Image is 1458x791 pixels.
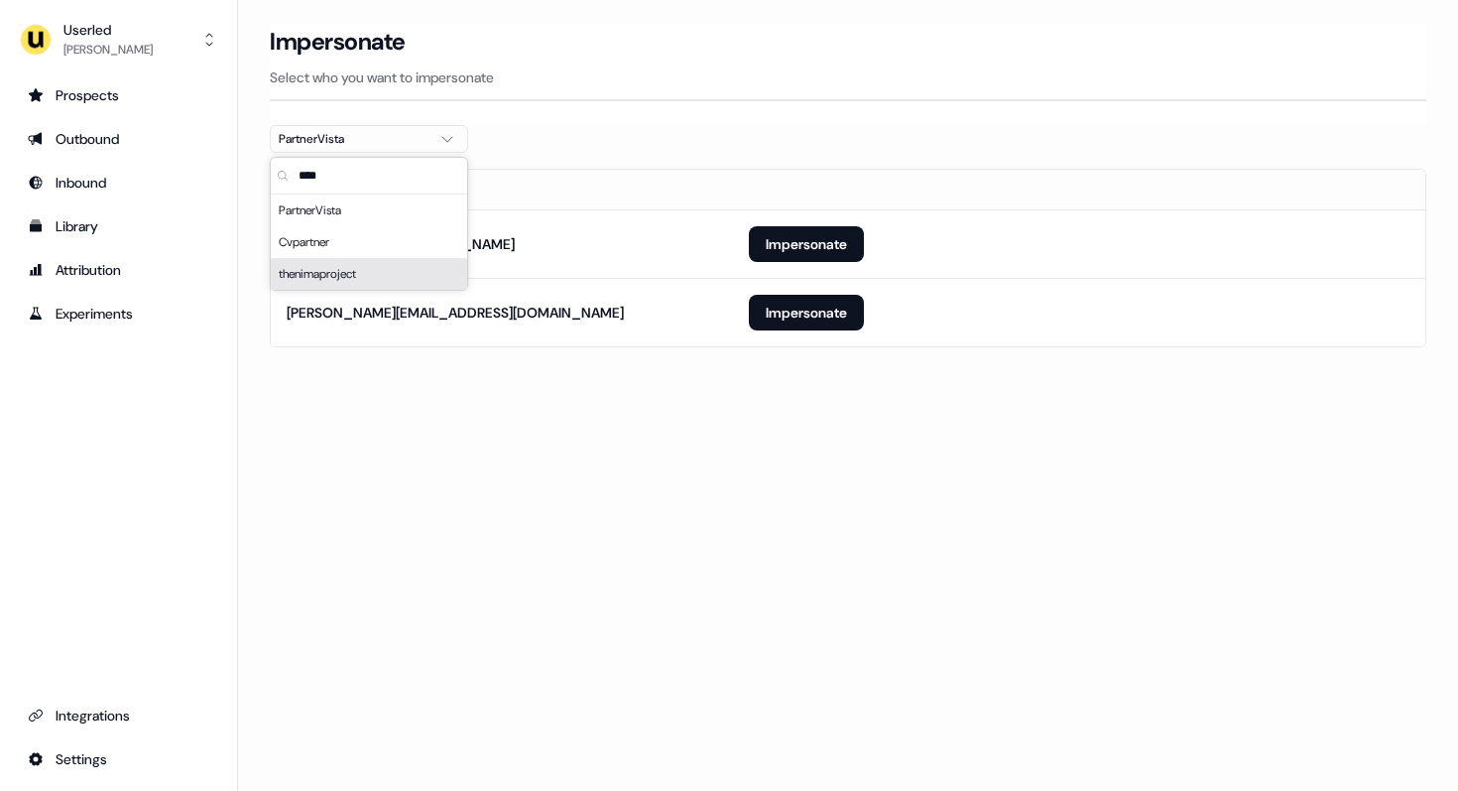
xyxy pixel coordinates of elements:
div: Settings [28,749,209,769]
button: Impersonate [749,295,864,330]
p: Select who you want to impersonate [270,67,1426,87]
div: Userled [63,20,153,40]
a: Go to outbound experience [16,123,221,155]
button: PartnerVista [270,125,468,153]
a: Go to prospects [16,79,221,111]
div: Experiments [28,304,209,324]
div: Attribution [28,260,209,280]
div: Inbound [28,173,209,193]
div: Suggestions [271,195,467,290]
div: PartnerVista [271,195,467,226]
a: Go to integrations [16,743,221,775]
a: Go to integrations [16,700,221,731]
div: [PERSON_NAME][EMAIL_ADDRESS][DOMAIN_NAME] [287,303,624,323]
button: Userled[PERSON_NAME] [16,16,221,64]
div: PartnerVista [279,129,427,149]
div: Library [28,216,209,236]
button: Impersonate [749,226,864,262]
div: thenimaproject [271,258,467,290]
a: Go to templates [16,210,221,242]
h3: Impersonate [270,27,406,57]
div: Cvpartner [271,226,467,258]
div: Integrations [28,706,209,725]
div: Outbound [28,129,209,149]
a: Go to experiments [16,298,221,330]
th: Email [271,170,733,209]
div: Prospects [28,85,209,105]
a: Go to attribution [16,254,221,286]
a: Go to Inbound [16,167,221,198]
div: [PERSON_NAME] [63,40,153,60]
